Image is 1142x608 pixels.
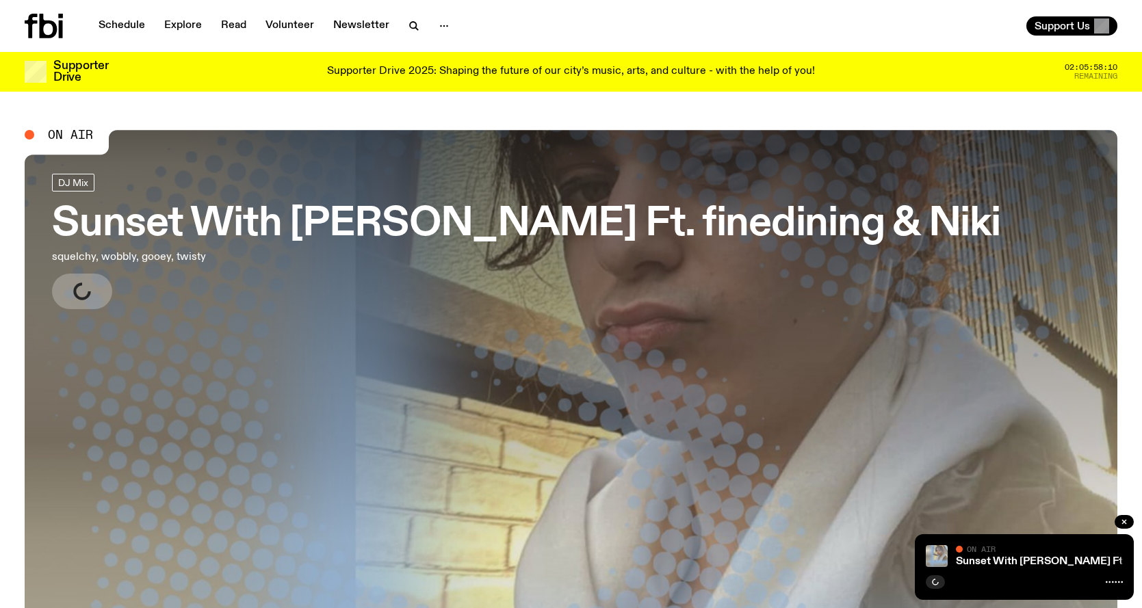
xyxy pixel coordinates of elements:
[52,249,402,265] p: squelchy, wobbly, gooey, twisty
[52,174,94,191] a: DJ Mix
[1035,20,1090,32] span: Support Us
[213,16,255,36] a: Read
[967,544,996,553] span: On Air
[156,16,210,36] a: Explore
[1026,16,1117,36] button: Support Us
[1074,72,1117,80] span: Remaining
[52,205,1000,243] h3: Sunset With [PERSON_NAME] Ft. finedining & Niki
[1065,64,1117,71] span: 02:05:58:10
[58,177,88,187] span: DJ Mix
[53,60,108,83] h3: Supporter Drive
[52,174,1000,309] a: Sunset With [PERSON_NAME] Ft. finedining & Nikisquelchy, wobbly, gooey, twisty
[325,16,398,36] a: Newsletter
[48,129,93,141] span: On Air
[327,66,815,78] p: Supporter Drive 2025: Shaping the future of our city’s music, arts, and culture - with the help o...
[90,16,153,36] a: Schedule
[257,16,322,36] a: Volunteer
